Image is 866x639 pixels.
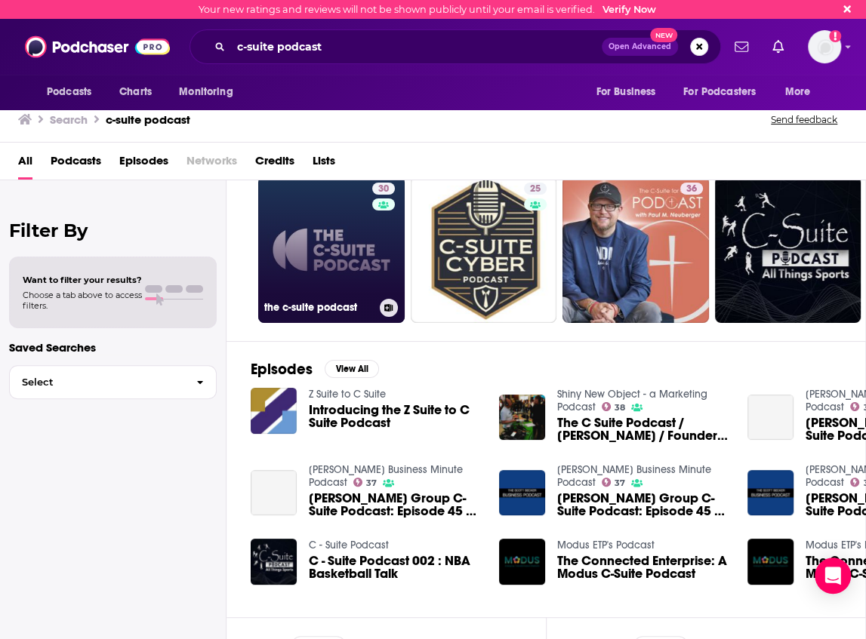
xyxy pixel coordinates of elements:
span: More [785,81,811,103]
a: Becker Group C-Suite Podcast: Episode 45 – Lee Eisenstaedt [557,492,729,518]
a: Becker Business Minute Podcast [309,463,463,489]
span: Podcasts [47,81,91,103]
a: 37 [602,478,626,487]
button: Open AdvancedNew [602,38,678,56]
h3: the c-suite podcast [264,301,374,314]
button: open menu [168,78,252,106]
a: Shiny New Object - a Marketing Podcast [557,388,707,413]
span: 37 [366,480,377,487]
span: Networks [186,149,237,180]
span: [PERSON_NAME] Group C-Suite Podcast: Episode 45 – [PERSON_NAME] [309,492,481,518]
img: The Connected Enterprise: A Modus C-Suite Podcast [499,539,545,585]
button: open menu [585,78,674,106]
span: Choose a tab above to access filters. [23,290,142,311]
span: 30 [378,182,389,197]
img: Becker Group C-Suite Podcast: Episode 44 – Tom Gimbel [747,470,794,516]
img: The Connected Enterprise: A Modus C-Suite Podcast [747,539,794,585]
a: Z Suite to C Suite [309,388,386,401]
span: Want to filter your results? [23,275,142,285]
a: C - Suite Podcast 002 : NBA Basketball Talk [309,555,481,580]
a: All [18,149,32,180]
button: open menu [36,78,111,106]
button: open menu [775,78,830,106]
p: Saved Searches [9,340,217,355]
a: Lists [313,149,335,180]
span: For Podcasters [683,81,756,103]
a: 25 [524,183,547,195]
h3: c-suite podcast [106,112,190,127]
h2: Episodes [251,360,313,379]
span: 36 [686,182,697,197]
a: 30the c-suite podcast [258,177,405,323]
a: Credits [255,149,294,180]
span: The C Suite Podcast / [PERSON_NAME] / Founder / Podcasting [557,416,729,442]
span: Logged in as Citichaser [808,30,841,63]
a: Becker Group C-Suite Podcast: Episode 45 – Lee Eisenstaedt [251,470,297,516]
button: Select [9,365,217,399]
span: [PERSON_NAME] Group C-Suite Podcast: Episode 45 – [PERSON_NAME] [557,492,729,518]
a: 38 [602,402,626,411]
button: Show profile menu [808,30,841,63]
a: 36 [562,177,709,323]
a: 30 [372,183,395,195]
span: Open Advanced [609,43,671,51]
span: Monitoring [179,81,233,103]
a: 36 [680,183,703,195]
button: Send feedback [766,113,842,126]
button: View All [325,360,379,378]
a: C - Suite Podcast [309,539,389,551]
span: 37 [615,480,625,487]
span: 25 [530,182,541,197]
a: Modus ETP's Podcast [557,539,655,551]
input: Search podcasts, credits, & more... [231,35,602,59]
a: EpisodesView All [251,360,379,379]
a: 25 [411,177,557,323]
span: Select [10,377,184,387]
div: Open Intercom Messenger [815,558,851,594]
div: Your new ratings and reviews will not be shown publicly until your email is verified. [199,4,656,15]
button: open menu [673,78,778,106]
img: Podchaser - Follow, Share and Rate Podcasts [25,32,170,61]
a: The Connected Enterprise: A Modus C-Suite Podcast [557,555,729,580]
span: 38 [615,404,625,411]
img: Introducing the Z Suite to C Suite Podcast [251,388,297,434]
img: User Profile [808,30,841,63]
img: Becker Group C-Suite Podcast: Episode 45 – Lee Eisenstaedt [499,470,545,516]
span: New [650,28,677,42]
div: Search podcasts, credits, & more... [190,29,721,64]
a: Becker Business Minute Podcast [557,463,711,489]
a: Introducing the Z Suite to C Suite Podcast [309,404,481,429]
a: Show notifications dropdown [729,34,754,60]
a: Episodes [119,149,168,180]
span: Charts [119,81,152,103]
h2: Filter By [9,220,217,241]
a: Becker Group C-Suite Podcast: Episode 45 – Lee Eisenstaedt [309,492,481,518]
span: For Business [596,81,655,103]
a: Show notifications dropdown [766,34,790,60]
a: Charts [109,78,161,106]
h3: Search [50,112,88,127]
a: The C Suite Podcast / Russell Goldsmith / Founder / Podcasting [557,416,729,442]
svg: Email not verified [829,30,841,42]
a: Verify Now [603,4,656,15]
a: 37 [353,478,378,487]
a: Podcasts [51,149,101,180]
img: C - Suite Podcast 002 : NBA Basketball Talk [251,539,297,585]
img: The C Suite Podcast / Russell Goldsmith / Founder / Podcasting [499,395,545,441]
